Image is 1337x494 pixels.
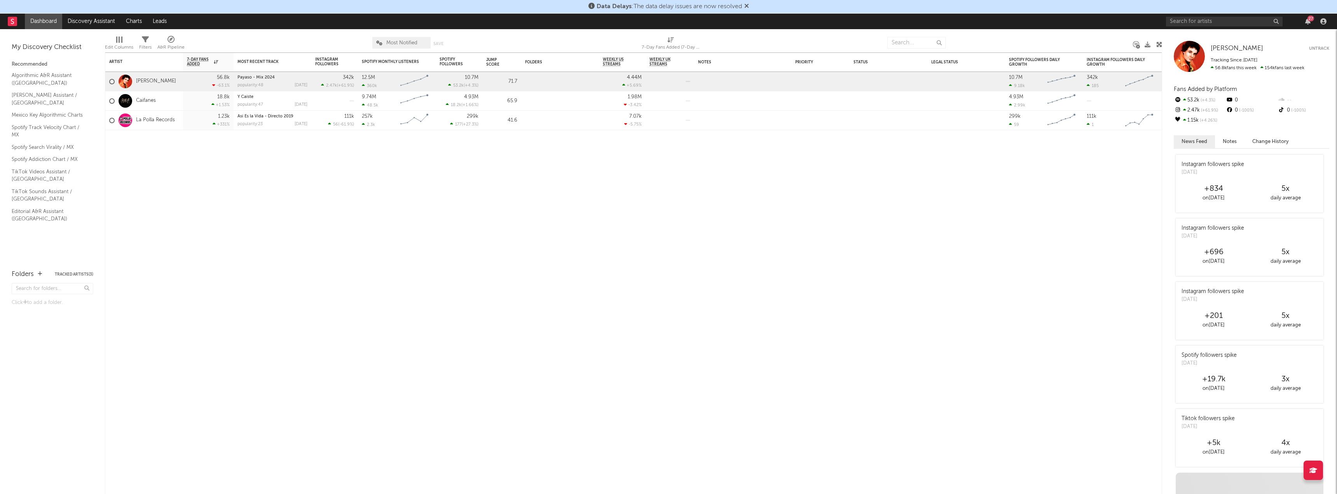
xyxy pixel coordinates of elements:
[187,57,212,66] span: 7-Day Fans Added
[25,14,62,29] a: Dashboard
[1009,58,1067,67] div: Spotify Followers Daily Growth
[1250,448,1321,457] div: daily average
[397,72,432,91] svg: Chart title
[1238,108,1254,113] span: -100 %
[1244,135,1297,148] button: Change History
[1087,83,1099,88] div: 185
[12,283,93,294] input: Search for folders...
[1305,18,1311,24] button: 27
[1250,384,1321,393] div: daily average
[12,91,86,107] a: [PERSON_NAME] Assistant / [GEOGRAPHIC_DATA]
[362,59,420,64] div: Spotify Monthly Listeners
[55,272,93,276] button: Tracked Artists(3)
[1178,438,1250,448] div: +5k
[1182,415,1235,423] div: Tiktok followers spike
[237,95,253,99] a: Y Caíste
[1250,257,1321,266] div: daily average
[463,103,477,107] span: +1.66 %
[295,83,307,87] div: [DATE]
[217,94,230,99] div: 18.8k
[12,71,86,87] a: Algorithmic A&R Assistant ([GEOGRAPHIC_DATA])
[362,122,375,127] div: 2.3k
[642,43,700,52] div: 7-Day Fans Added (7-Day Fans Added)
[744,3,749,10] span: Dismiss
[1250,194,1321,203] div: daily average
[1178,311,1250,321] div: +201
[453,84,464,88] span: 53.2k
[1044,111,1079,130] svg: Chart title
[397,91,432,111] svg: Chart title
[12,43,93,52] div: My Discovery Checklist
[136,117,175,124] a: La Polla Records
[12,143,86,152] a: Spotify Search Virality / MX
[343,75,354,80] div: 342k
[1182,288,1244,296] div: Instagram followers spike
[624,122,642,127] div: -5.75 %
[1290,108,1306,113] span: -100 %
[397,111,432,130] svg: Chart title
[237,114,307,119] div: Así Es la Vida - Directo 2019
[12,207,86,223] a: Editorial A&R Assistant ([GEOGRAPHIC_DATA])
[698,60,776,65] div: Notes
[362,103,378,108] div: 48.5k
[1178,384,1250,393] div: on [DATE]
[467,114,478,119] div: 299k
[465,84,477,88] span: +4.3 %
[213,122,230,127] div: +331 %
[1009,94,1023,99] div: 4.93M
[212,83,230,88] div: -63.1 %
[139,33,152,56] div: Filters
[147,14,172,29] a: Leads
[12,123,86,139] a: Spotify Track Velocity Chart / MX
[1182,351,1237,360] div: Spotify followers spike
[1182,423,1235,431] div: [DATE]
[12,60,93,69] div: Recommended
[157,43,185,52] div: A&R Pipeline
[451,103,461,107] span: 18.2k
[1044,72,1079,91] svg: Chart title
[1087,122,1094,127] div: 1
[448,83,478,88] div: ( )
[1250,375,1321,384] div: 3 x
[339,122,353,127] span: -61.9 %
[12,298,93,307] div: Click to add a folder.
[1174,86,1237,92] span: Fans Added by Platform
[440,57,467,66] div: Spotify Followers
[1174,105,1225,115] div: 2.47k
[237,114,293,119] a: Así Es la Vida - Directo 2019
[525,60,583,65] div: Folders
[362,114,373,119] div: 257k
[1250,184,1321,194] div: 5 x
[1211,66,1304,70] span: 154k fans last week
[136,98,156,104] a: Caifanes
[1174,115,1225,126] div: 1.15k
[1087,58,1145,67] div: Instagram Followers Daily Growth
[1122,72,1157,91] svg: Chart title
[1087,75,1098,80] div: 342k
[237,103,263,107] div: popularity: 47
[362,94,376,99] div: 9.74M
[629,114,642,119] div: 7.07k
[486,58,506,67] div: Jump Score
[1178,184,1250,194] div: +834
[1182,224,1244,232] div: Instagram followers spike
[597,3,632,10] span: Data Delays
[344,114,354,119] div: 111k
[12,270,34,279] div: Folders
[1044,91,1079,111] svg: Chart title
[1211,58,1257,63] span: Tracking Since: [DATE]
[465,75,478,80] div: 10.7M
[295,103,307,107] div: [DATE]
[136,78,176,85] a: [PERSON_NAME]
[446,102,478,107] div: ( )
[105,43,133,52] div: Edit Columns
[1182,360,1237,367] div: [DATE]
[1309,45,1329,52] button: Untrack
[1174,135,1215,148] button: News Feed
[463,122,477,127] span: +27.3 %
[1182,296,1244,304] div: [DATE]
[237,95,307,99] div: Y Caíste
[338,84,353,88] span: +61.9 %
[464,94,478,99] div: 4.93M
[649,57,679,66] span: Weekly UK Streams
